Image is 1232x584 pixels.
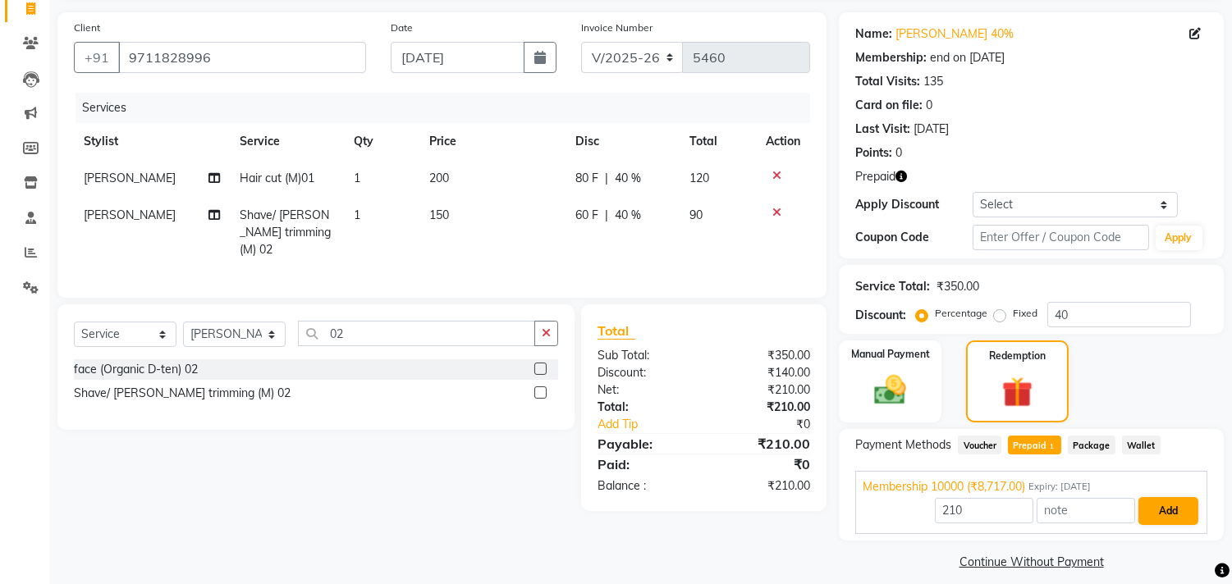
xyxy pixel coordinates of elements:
span: | [605,207,608,224]
span: [PERSON_NAME] [84,171,176,185]
span: 120 [689,171,709,185]
th: Price [419,123,566,160]
div: Service Total: [855,278,930,295]
span: 1 [354,171,360,185]
span: Expiry: [DATE] [1028,480,1091,494]
div: [DATE] [914,121,949,138]
div: Membership: [855,49,927,66]
span: Prepaid [1008,436,1061,454]
span: 40 % [615,170,641,187]
span: | [605,170,608,187]
span: 1 [1047,442,1056,452]
span: Prepaid [855,168,895,185]
div: Services [76,93,822,123]
img: _gift.svg [992,373,1042,411]
span: 80 F [575,170,598,187]
div: ₹210.00 [704,381,823,399]
div: Total Visits: [855,73,920,90]
span: 150 [429,208,449,222]
div: Paid: [585,454,704,474]
span: Membership 10000 (₹8,717.00) [863,478,1025,495]
label: Date [391,21,413,35]
div: 0 [895,144,902,162]
div: ₹210.00 [704,399,823,416]
div: Coupon Code [855,229,973,246]
button: Add [1138,497,1198,525]
input: Search or Scan [298,321,535,346]
div: Net: [585,381,704,399]
div: Total: [585,399,704,416]
div: ₹350.00 [704,347,823,364]
div: Sub Total: [585,347,704,364]
th: Action [756,123,810,160]
th: Service [230,123,343,160]
div: Apply Discount [855,196,973,213]
th: Qty [344,123,419,160]
label: Manual Payment [851,347,930,362]
div: 135 [923,73,943,90]
span: 40 % [615,207,641,224]
label: Redemption [989,349,1046,363]
label: Client [74,21,100,35]
div: Payable: [585,434,704,454]
input: Search by Name/Mobile/Email/Code [118,42,366,73]
div: Balance : [585,477,704,495]
div: 0 [926,97,932,114]
div: Card on file: [855,97,923,114]
div: Shave/ [PERSON_NAME] trimming (M) 02 [74,385,291,402]
div: Name: [855,25,892,43]
a: Add Tip [585,416,724,433]
div: Discount: [585,364,704,381]
label: Fixed [1013,306,1037,321]
input: Enter Offer / Coupon Code [973,225,1148,250]
th: Disc [566,123,680,160]
div: Discount: [855,307,906,324]
span: Wallet [1122,436,1161,454]
span: 1 [354,208,360,222]
span: Hair cut (M)01 [240,171,314,185]
span: [PERSON_NAME] [84,208,176,222]
a: [PERSON_NAME] 40% [895,25,1014,43]
label: Invoice Number [581,21,653,35]
div: ₹210.00 [704,477,823,495]
div: ₹0 [704,454,823,474]
div: ₹350.00 [937,278,979,295]
div: face (Organic D-ten) 02 [74,361,198,378]
th: Total [680,123,757,160]
div: ₹140.00 [704,364,823,381]
input: Amount [935,498,1033,523]
button: +91 [74,42,120,73]
div: end on [DATE] [930,49,1005,66]
button: Apply [1156,226,1202,250]
a: Continue Without Payment [842,554,1221,571]
th: Stylist [74,123,230,160]
img: _cash.svg [864,372,916,408]
span: 90 [689,208,703,222]
span: Total [598,322,635,340]
span: Shave/ [PERSON_NAME] trimming (M) 02 [240,208,331,257]
span: Payment Methods [855,436,951,454]
div: Last Visit: [855,121,910,138]
label: Percentage [935,306,987,321]
span: 200 [429,171,449,185]
span: Voucher [958,436,1001,454]
span: 60 F [575,207,598,224]
input: note [1037,498,1135,523]
span: Package [1068,436,1115,454]
div: Points: [855,144,892,162]
div: ₹0 [724,416,823,433]
div: ₹210.00 [704,434,823,454]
